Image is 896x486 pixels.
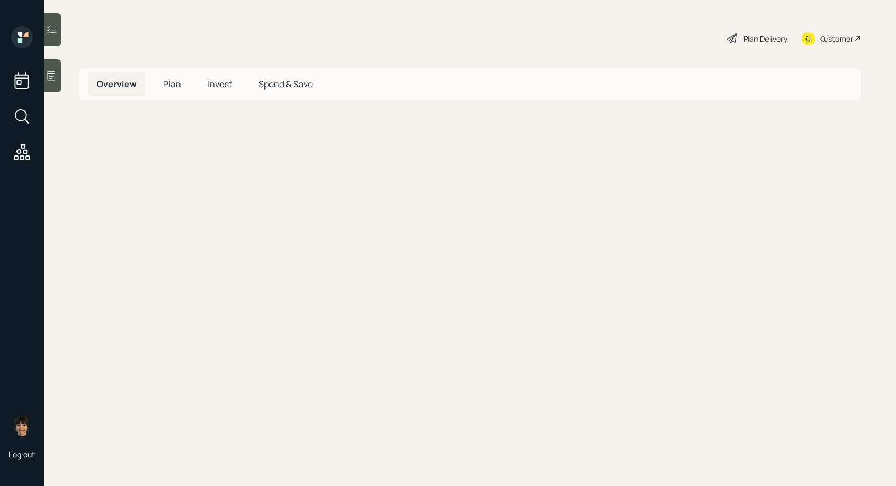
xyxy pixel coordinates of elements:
div: Plan Delivery [743,33,787,44]
span: Invest [207,78,232,90]
div: Log out [9,449,35,460]
div: Kustomer [819,33,853,44]
span: Spend & Save [258,78,313,90]
span: Plan [163,78,181,90]
span: Overview [97,78,137,90]
img: treva-nostdahl-headshot.png [11,414,33,436]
